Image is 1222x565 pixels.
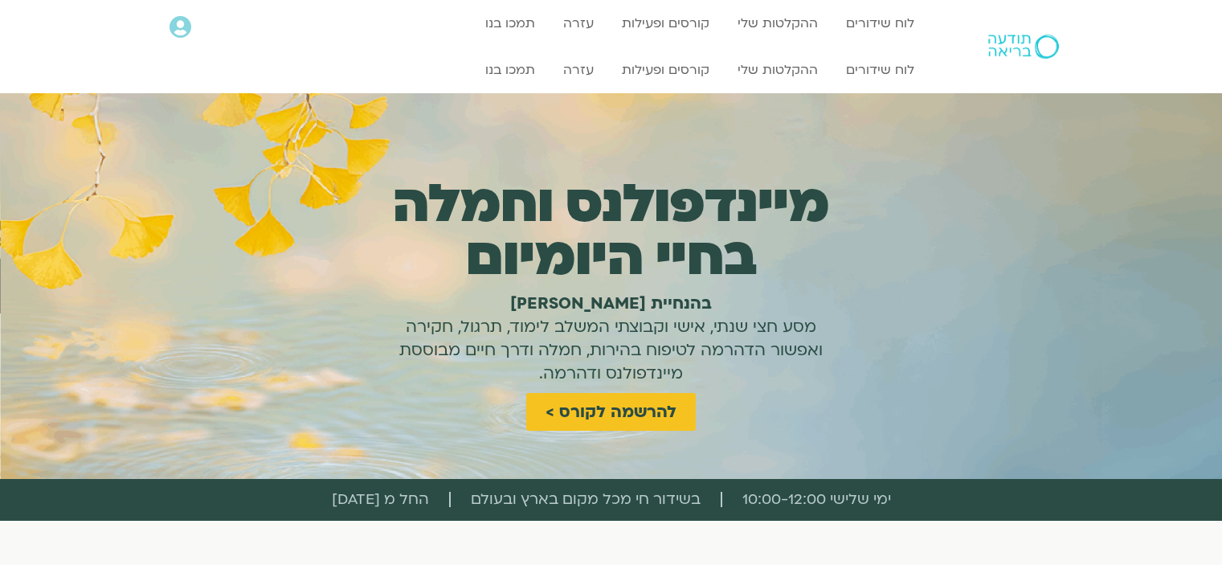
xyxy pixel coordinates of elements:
a: ההקלטות שלי [730,55,826,85]
a: ההקלטות שלי [730,8,826,39]
span: בשידור חי מכל מקום בארץ ובעולם [471,487,701,513]
a: לוח שידורים [838,8,922,39]
a: קורסים ופעילות [614,55,717,85]
a: עזרה [555,55,602,85]
span: ימי שלישי 10:00-12:00 [742,487,891,513]
a: להרשמה לקורס > [526,393,696,431]
a: עזרה [555,8,602,39]
a: תמכו בנו [477,8,543,39]
img: תודעה בריאה [988,35,1059,59]
a: לוח שידורים [838,55,922,85]
span: להרשמה לקורס > [546,403,676,421]
b: בהנחיית [PERSON_NAME] [510,293,712,314]
h1: מיינדפולנס וחמלה בחיי היומיום [370,178,852,284]
h1: מסע חצי שנתי, אישי וקבוצתי המשלב לימוד, תרגול, חקירה ואפשור הדהרמה לטיפוח בהירות, חמלה ודרך חיים ... [386,292,836,385]
a: קורסים ופעילות [614,8,717,39]
span: החל מ [DATE]​ [332,487,429,513]
a: תמכו בנו [477,55,543,85]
